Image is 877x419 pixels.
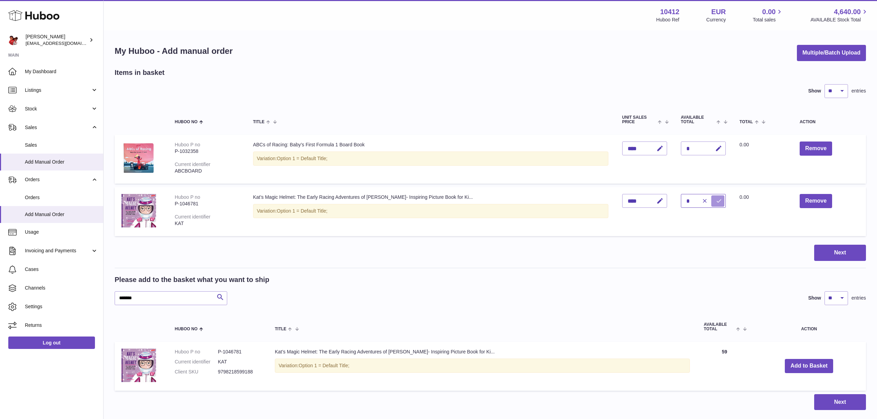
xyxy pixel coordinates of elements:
[175,148,239,155] div: P-1032358
[800,120,859,124] div: Action
[740,120,753,124] span: Total
[122,142,156,175] img: ABCs of Racing: Baby’s First Formula 1 Board Book
[25,285,98,291] span: Channels
[8,337,95,349] a: Log out
[25,211,98,218] span: Add Manual Order
[25,87,91,94] span: Listings
[25,106,91,112] span: Stock
[800,194,832,208] button: Remove
[681,115,715,124] span: AVAILABLE Total
[299,363,349,368] span: Option 1 = Default Title;
[834,7,861,17] span: 4,640.00
[25,303,98,310] span: Settings
[814,394,866,410] button: Next
[175,220,239,227] div: KAT
[8,35,19,45] img: internalAdmin-10412@internal.huboo.com
[697,342,752,391] td: 59
[25,142,98,148] span: Sales
[175,194,200,200] div: Huboo P no
[814,245,866,261] button: Next
[218,349,261,355] dd: P-1046781
[810,7,869,23] a: 4,640.00 AVAILABLE Stock Total
[656,17,680,23] div: Huboo Ref
[25,176,91,183] span: Orders
[218,359,261,365] dd: KAT
[753,7,783,23] a: 0.00 Total sales
[785,359,833,373] button: Add to Basket
[26,40,102,46] span: [EMAIL_ADDRESS][DOMAIN_NAME]
[25,124,91,131] span: Sales
[797,45,866,61] button: Multiple/Batch Upload
[808,295,821,301] label: Show
[851,88,866,94] span: entries
[808,88,821,94] label: Show
[115,275,269,284] h2: Please add to the basket what you want to ship
[268,342,697,391] td: Kat’s Magic Helmet: The Early Racing Adventures of [PERSON_NAME]- Inspiring Picture Book for Ki...
[851,295,866,301] span: entries
[246,187,615,236] td: Kat’s Magic Helmet: The Early Racing Adventures of [PERSON_NAME]- Inspiring Picture Book for Ki...
[175,327,197,331] span: Huboo no
[752,315,866,338] th: Action
[711,7,726,17] strong: EUR
[175,168,239,174] div: ABCBOARD
[246,135,615,184] td: ABCs of Racing: Baby’s First Formula 1 Board Book
[25,247,91,254] span: Invoicing and Payments
[175,349,218,355] dt: Huboo P no
[25,68,98,75] span: My Dashboard
[25,159,98,165] span: Add Manual Order
[175,359,218,365] dt: Current identifier
[740,142,749,147] span: 0.00
[175,142,200,147] div: Huboo P no
[253,204,608,218] div: Variation:
[122,349,156,382] img: Kat’s Magic Helmet: The Early Racing Adventures of Katherine Legge- Inspiring Picture Book for Ki...
[740,194,749,200] span: 0.00
[660,7,680,17] strong: 10412
[275,327,286,331] span: Title
[115,46,233,57] h1: My Huboo - Add manual order
[175,201,239,207] div: P-1046781
[175,214,211,220] div: Current identifier
[277,156,328,161] span: Option 1 = Default Title;
[277,208,328,214] span: Option 1 = Default Title;
[704,322,734,331] span: AVAILABLE Total
[175,120,197,124] span: Huboo no
[706,17,726,23] div: Currency
[622,115,656,124] span: Unit Sales Price
[218,369,261,375] dd: 9798218599188
[175,369,218,375] dt: Client SKU
[115,68,165,77] h2: Items in basket
[800,142,832,156] button: Remove
[810,17,869,23] span: AVAILABLE Stock Total
[753,17,783,23] span: Total sales
[275,359,690,373] div: Variation:
[25,194,98,201] span: Orders
[25,266,98,273] span: Cases
[26,33,88,47] div: [PERSON_NAME]
[122,194,156,227] img: Kat’s Magic Helmet: The Early Racing Adventures of Katherine Legge- Inspiring Picture Book for Ki...
[253,120,264,124] span: Title
[25,322,98,329] span: Returns
[25,229,98,235] span: Usage
[175,162,211,167] div: Current identifier
[253,152,608,166] div: Variation:
[762,7,776,17] span: 0.00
